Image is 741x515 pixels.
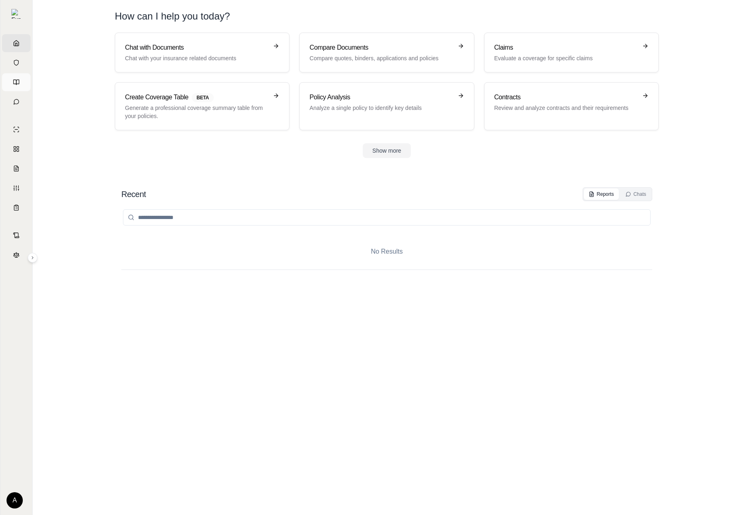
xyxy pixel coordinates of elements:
[192,93,214,102] span: BETA
[309,92,452,102] h3: Policy Analysis
[494,92,637,102] h3: Contracts
[2,54,31,72] a: Documents Vault
[620,188,651,200] button: Chats
[121,234,652,270] div: No Results
[299,33,474,72] a: Compare DocumentsCompare quotes, binders, applications and policies
[484,33,659,72] a: ClaimsEvaluate a coverage for specific claims
[125,43,268,53] h3: Chat with Documents
[494,54,637,62] p: Evaluate a coverage for specific claims
[494,43,637,53] h3: Claims
[11,9,21,19] img: Expand sidebar
[115,10,230,23] h1: How can I help you today?
[494,104,637,112] p: Review and analyze contracts and their requirements
[115,82,289,130] a: Create Coverage TableBETAGenerate a professional coverage summary table from your policies.
[2,140,31,158] a: Policy Comparisons
[2,34,31,52] a: Home
[2,226,31,244] a: Contract Analysis
[7,492,23,508] div: A
[2,179,31,197] a: Custom Report
[2,199,31,217] a: Coverage Table
[484,82,659,130] a: ContractsReview and analyze contracts and their requirements
[2,121,31,138] a: Single Policy
[2,246,31,264] a: Legal Search Engine
[125,104,268,120] p: Generate a professional coverage summary table from your policies.
[2,93,31,111] a: Chat
[2,73,31,91] a: Prompt Library
[309,104,452,112] p: Analyze a single policy to identify key details
[2,160,31,178] a: Claim Coverage
[28,253,37,263] button: Expand sidebar
[625,191,646,197] div: Chats
[121,188,146,200] h2: Recent
[125,54,268,62] p: Chat with your insurance related documents
[309,54,452,62] p: Compare quotes, binders, applications and policies
[584,188,619,200] button: Reports
[115,33,289,72] a: Chat with DocumentsChat with your insurance related documents
[589,191,614,197] div: Reports
[8,6,24,22] button: Expand sidebar
[125,92,268,102] h3: Create Coverage Table
[363,143,411,158] button: Show more
[309,43,452,53] h3: Compare Documents
[299,82,474,130] a: Policy AnalysisAnalyze a single policy to identify key details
